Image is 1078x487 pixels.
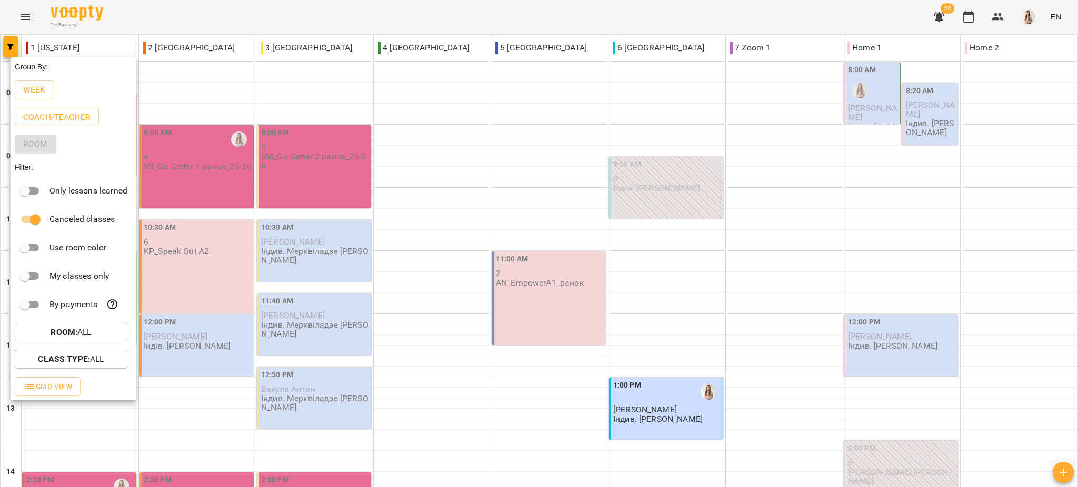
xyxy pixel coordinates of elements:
div: Filter: [11,158,136,177]
p: Coach/Teacher [23,111,91,124]
p: All [51,326,91,339]
b: Class Type : [38,354,90,364]
button: Class Type:All [15,350,127,369]
button: Coach/Teacher [15,108,99,127]
p: Use room color [49,241,106,254]
button: Grid View [15,377,81,396]
span: Grid View [23,380,72,393]
div: Group By: [11,57,136,76]
p: By payments [49,298,98,311]
p: My classes only [49,270,109,282]
p: Week [23,84,46,96]
p: All [38,353,104,366]
b: Room : [51,327,77,337]
p: Canceled classes [49,213,115,226]
button: Week [15,80,54,99]
p: Only lessons learned [49,185,127,197]
button: Room:All [15,323,127,342]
